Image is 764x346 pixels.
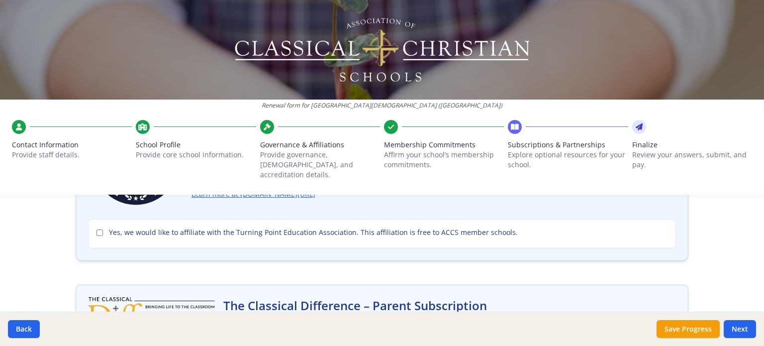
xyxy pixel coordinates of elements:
p: Explore optional resources for your school. [508,150,628,170]
button: Next [724,320,756,338]
span: School Profile [136,140,256,150]
p: Provide core school information. [136,150,256,160]
span: Subscriptions & Partnerships [508,140,628,150]
span: Contact Information [12,140,132,150]
span: Finalize [632,140,752,150]
button: Save Progress [657,320,720,338]
input: Yes, we would like to affiliate with the Turning Point Education Association. This affiliation is... [96,230,103,236]
p: Review your answers, submit, and pay. [632,150,752,170]
img: Logo [233,15,531,85]
button: Back [8,320,40,338]
span: Governance & Affiliations [260,140,380,150]
p: Affirm your school’s membership commitments. [384,150,504,170]
p: Provide governance, [DEMOGRAPHIC_DATA], and accreditation details. [260,150,380,180]
span: Yes, we would like to affiliate with the Turning Point Education Association. This affiliation is... [109,228,518,237]
p: Provide staff details. [12,150,132,160]
img: The Classical Difference [88,297,215,329]
span: Membership Commitments [384,140,504,150]
h2: The Classical Difference – Parent Subscription [223,298,487,314]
